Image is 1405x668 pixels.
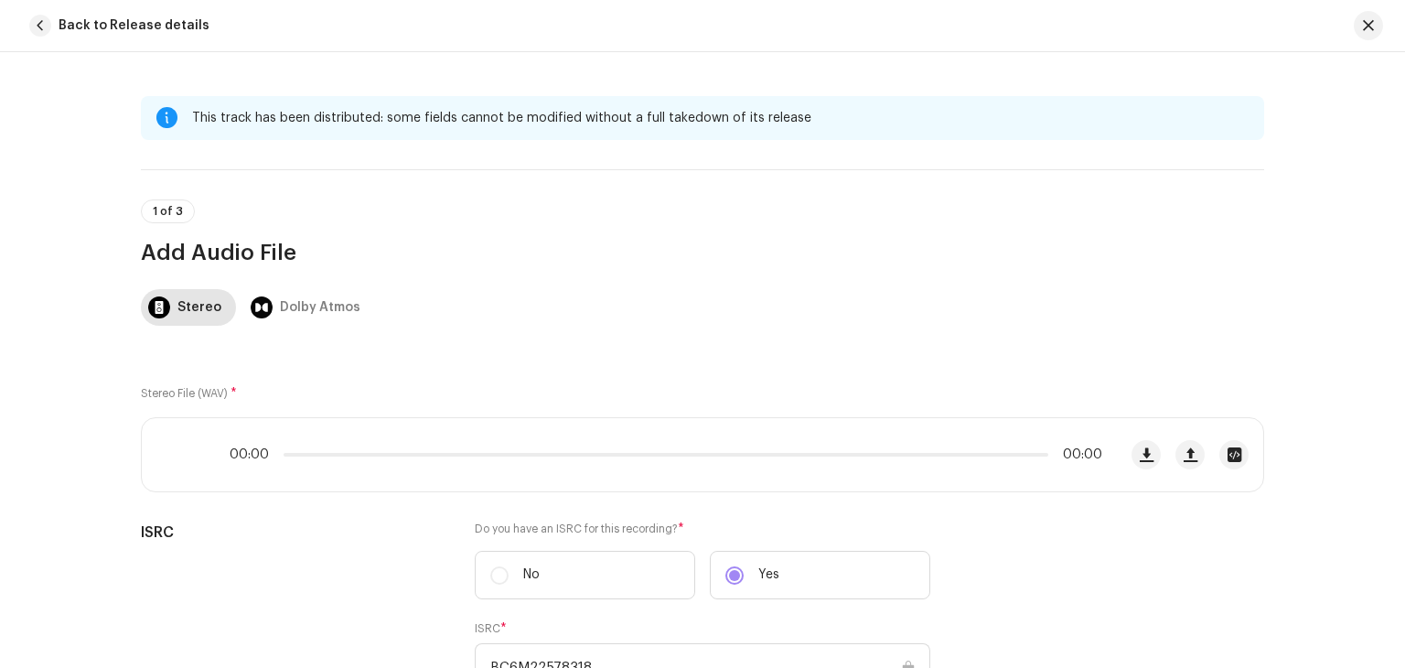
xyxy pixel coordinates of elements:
div: This track has been distributed: some fields cannot be modified without a full takedown of its re... [192,107,1249,129]
h3: Add Audio File [141,238,1264,267]
span: 00:00 [1056,447,1102,462]
p: No [523,566,540,585]
h5: ISRC [141,522,445,544]
label: Do you have an ISRC for this recording? [475,522,930,536]
div: Dolby Atmos [280,289,360,326]
p: Yes [758,566,779,585]
label: ISRC [475,621,507,636]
